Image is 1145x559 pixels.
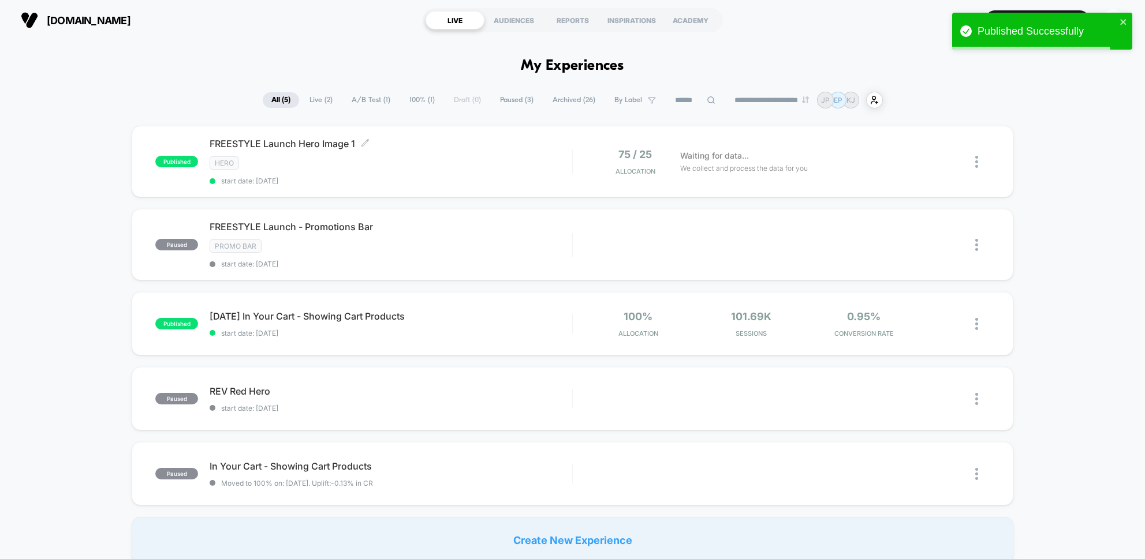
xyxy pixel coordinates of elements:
span: Live ( 2 ) [301,92,341,108]
span: 100% ( 1 ) [401,92,443,108]
span: REV Red Hero [210,385,572,397]
span: All ( 5 ) [263,92,299,108]
span: paused [155,239,198,250]
span: FREESTYLE Launch - Promotions Bar [210,221,572,232]
span: start date: [DATE] [210,260,572,268]
h1: My Experiences [521,58,624,74]
span: FREESTYLE Launch Hero Image 1 [210,138,572,149]
span: A/B Test ( 1 ) [343,92,399,108]
span: start date: [DATE] [210,177,572,185]
span: paused [155,468,198,479]
span: Promo Bar [210,239,262,253]
p: KJ [846,96,855,104]
img: close [975,318,978,330]
span: Allocation [618,329,658,337]
span: Sessions [698,329,805,337]
span: Waiting for data... [680,149,749,162]
div: REPORTS [543,11,602,29]
span: HERO [210,156,239,170]
span: [DATE] In Your Cart - Showing Cart Products [210,310,572,322]
span: start date: [DATE] [210,404,572,412]
div: INSPIRATIONS [602,11,661,29]
span: Archived ( 26 ) [544,92,604,108]
img: Visually logo [21,12,38,29]
span: In Your Cart - Showing Cart Products [210,460,572,472]
span: Paused ( 3 ) [491,92,542,108]
img: close [975,393,978,405]
img: close [975,156,978,168]
span: published [155,156,198,167]
button: close [1120,17,1128,28]
span: 0.95% [847,310,881,322]
span: paused [155,393,198,404]
button: EP [1098,9,1128,32]
span: published [155,318,198,329]
p: EP [834,96,842,104]
span: 75 / 25 [618,148,652,160]
button: [DOMAIN_NAME] [17,11,134,29]
img: close [975,468,978,480]
span: CONVERSION RATE [810,329,918,337]
div: LIVE [426,11,484,29]
span: Moved to 100% on: [DATE] . Uplift: -0.13% in CR [221,479,373,487]
div: EP [1102,9,1124,32]
span: We collect and process the data for you [680,163,808,174]
div: ACADEMY [661,11,720,29]
span: [DOMAIN_NAME] [47,14,130,27]
p: JP [821,96,830,104]
img: close [975,239,978,251]
img: end [802,96,809,103]
span: start date: [DATE] [210,329,572,337]
span: 100% [624,310,652,322]
span: 101.69k [731,310,771,322]
span: Allocation [616,167,655,175]
div: AUDIENCES [484,11,543,29]
div: Published Successfully [978,25,1116,37]
span: By Label [614,96,642,104]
